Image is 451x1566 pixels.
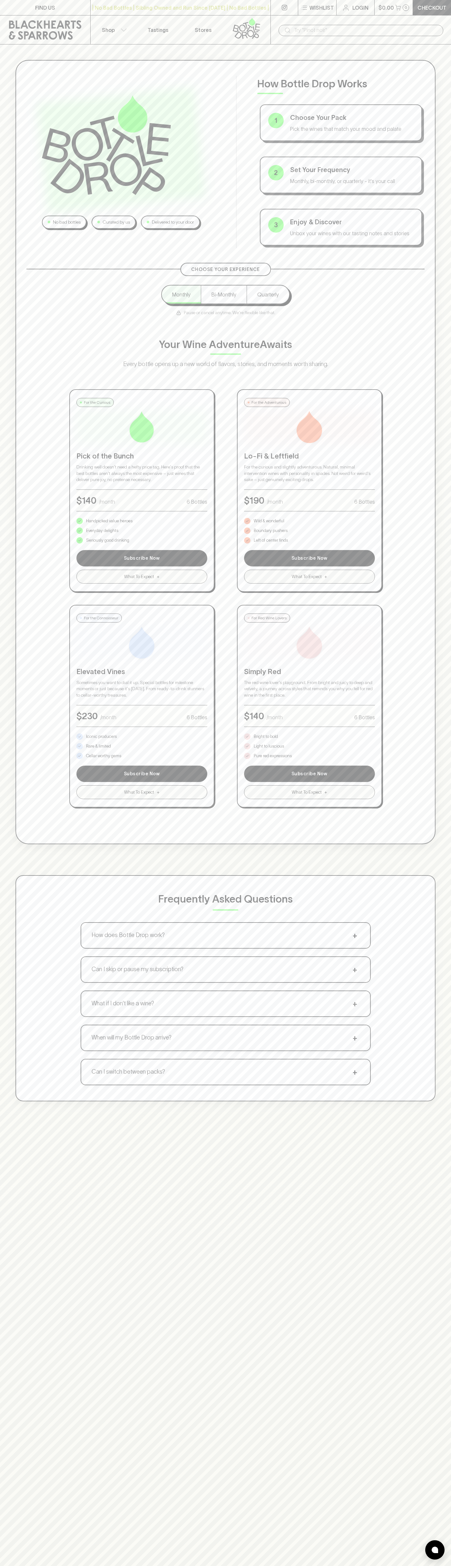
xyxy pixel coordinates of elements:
p: Boundary pushers [254,527,288,534]
p: Pick the wines that match your mood and palate [290,125,414,133]
p: 6 Bottles [354,498,375,506]
button: How does Bottle Drop work?+ [81,923,370,948]
p: $0.00 [378,4,394,12]
p: Handpicked value heroes [86,518,132,524]
a: Stores [181,15,226,44]
p: 6 Bottles [187,498,207,506]
p: For the curious and slightly adventurous. Natural, minimal intervention wines with personality in... [244,464,375,483]
img: Elevated Vines [126,626,158,659]
p: Stores [195,26,211,34]
p: Set Your Frequency [290,165,414,175]
p: Rare & limited [86,743,111,749]
button: Can I switch between packs?+ [81,1059,370,1085]
p: Wishlist [309,4,334,12]
div: 3 [268,217,284,233]
p: For the Connoisseur [84,615,118,621]
p: The red wine lover's playground. From bright and juicy to deep and velvety, a journey across styl... [244,680,375,699]
p: Pause or cancel anytime. We're flexible like that. [176,309,275,316]
p: Can I switch between packs? [92,1068,165,1076]
input: Try "Pinot noir" [294,25,438,35]
p: /month [267,498,283,506]
img: Pick of the Bunch [126,411,158,443]
p: For Red Wine Lovers [251,615,287,621]
p: Monthly, bi-monthly, or quarterly - it's your call [290,177,414,185]
p: Every bottle opens up a new world of flavors, stories, and moments worth sharing. [97,360,355,369]
span: What To Expect [124,573,154,580]
p: Shop [102,26,115,34]
p: $ 230 [76,709,98,723]
p: Wild & wonderful [254,518,284,524]
p: Lo-Fi & Leftfield [244,451,375,461]
span: + [324,573,327,580]
button: What To Expect+ [244,570,375,584]
span: + [350,1067,360,1077]
button: What To Expect+ [76,785,207,799]
button: What To Expect+ [244,785,375,799]
p: Sometimes you want to dial it up. Special bottles for milestone moments or just because it's [DAT... [76,680,207,699]
button: Subscribe Now [76,550,207,566]
p: Pure red expressions [254,753,292,759]
p: Pick of the Bunch [76,451,207,461]
p: /month [267,713,283,721]
button: Subscribe Now [76,766,207,782]
p: Choose Your Experience [191,266,260,273]
span: + [350,965,360,974]
p: Tastings [148,26,168,34]
p: Choose Your Pack [290,113,414,122]
p: Bright to bold [254,733,278,740]
p: Login [352,4,368,12]
p: /month [99,498,115,506]
p: For the Curious [84,400,110,405]
p: Unbox your wines with our tasting notes and stories [290,229,414,237]
span: What To Expect [292,789,322,796]
button: When will my Bottle Drop arrive?+ [81,1025,370,1050]
span: + [350,999,360,1009]
span: + [350,1033,360,1043]
img: bubble-icon [432,1547,438,1553]
p: No bad bottles [53,219,81,226]
p: Iconic producers [86,733,117,740]
p: Checkout [417,4,446,12]
p: $ 140 [244,709,264,723]
p: For the Adventurous [251,400,286,405]
p: Delivered to your door [152,219,194,226]
p: /month [100,713,116,721]
p: Light to luscious [254,743,284,749]
div: 1 [268,113,284,128]
p: Cellar worthy gems [86,753,121,759]
p: What if I don't like a wine? [92,999,154,1008]
p: Elevated Vines [76,666,207,677]
p: Curated by us [103,219,130,226]
span: + [157,789,160,796]
p: Frequently Asked Questions [158,891,293,907]
p: 6 Bottles [354,713,375,721]
p: How Bottle Drop Works [257,76,425,92]
p: 0 [405,6,407,9]
a: Tastings [135,15,181,44]
p: Can I skip or pause my subscription? [92,965,183,974]
span: What To Expect [124,789,154,796]
button: Bi-Monthly [201,285,247,304]
p: Everyday delights [86,527,118,534]
span: + [350,931,360,940]
span: + [157,573,160,580]
p: 6 Bottles [187,713,207,721]
p: Drinking well doesn't need a hefty price tag. Here's proof that the best bottles aren't always th... [76,464,207,483]
button: Subscribe Now [244,766,375,782]
p: Enjoy & Discover [290,217,414,227]
button: Can I skip or pause my subscription?+ [81,957,370,982]
span: What To Expect [292,573,322,580]
div: 2 [268,165,284,180]
p: Simply Red [244,666,375,677]
img: Bottle Drop [42,95,171,195]
p: $ 140 [76,494,96,507]
p: How does Bottle Drop work? [92,931,165,940]
img: Lo-Fi & Leftfield [293,411,326,443]
p: $ 190 [244,494,264,507]
img: Simply Red [293,626,326,659]
p: When will my Bottle Drop arrive? [92,1033,172,1042]
button: Shop [91,15,136,44]
button: Monthly [162,285,201,304]
span: Awaits [260,339,292,350]
span: + [324,789,327,796]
